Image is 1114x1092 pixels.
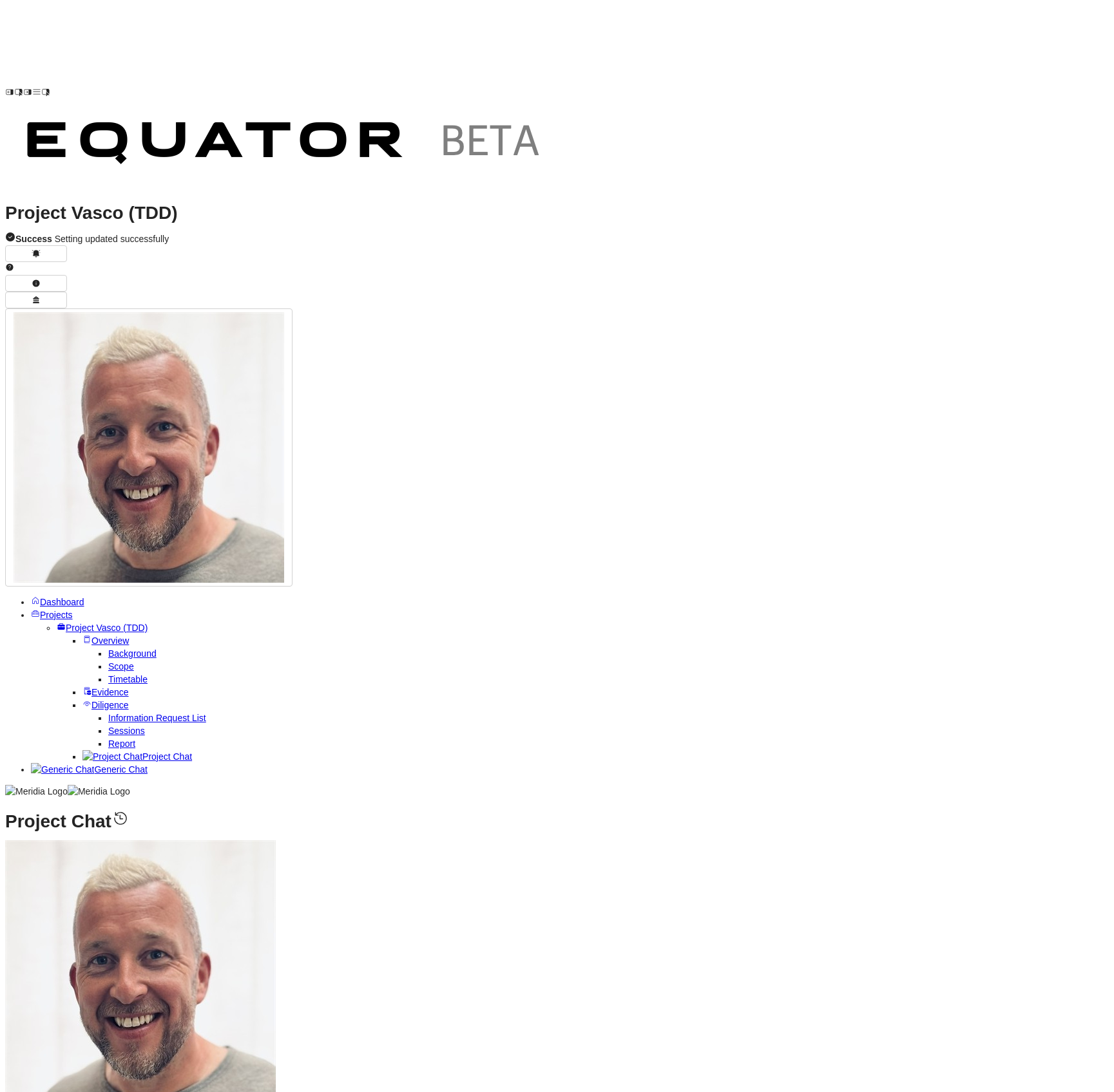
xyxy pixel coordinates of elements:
span: Project Vasco (TDD) [66,623,148,633]
a: Scope [108,661,134,672]
span: Generic Chat [94,764,147,775]
a: Project Vasco (TDD) [57,623,148,633]
span: Project Chat [142,751,192,762]
a: Timetable [108,674,148,684]
a: Project ChatProject Chat [82,751,192,762]
strong: Success [15,234,52,244]
a: Diligence [82,700,129,710]
img: Customer Logo [5,100,566,191]
a: Dashboard [31,597,84,607]
img: Profile Icon [14,312,284,583]
img: Generic Chat [31,763,94,776]
span: Setting updated successfully [15,234,169,244]
span: Dashboard [40,597,84,607]
img: Project Chat [82,750,142,763]
h1: Project Chat [5,809,1109,828]
a: Report [108,739,135,749]
a: Evidence [82,687,129,697]
span: Evidence [91,687,129,697]
a: Generic ChatGeneric Chat [31,764,148,775]
a: Sessions [108,726,145,736]
span: Diligence [91,700,129,710]
a: Background [108,648,157,659]
img: Meridia Logo [5,785,68,798]
span: Overview [91,635,129,646]
a: Overview [82,635,129,646]
a: Projects [31,610,73,620]
span: Projects [40,610,73,620]
a: Information Request List [108,713,206,723]
img: Customer Logo [50,5,611,97]
h1: Project Vasco (TDD) [5,207,1109,220]
img: Meridia Logo [68,785,130,798]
